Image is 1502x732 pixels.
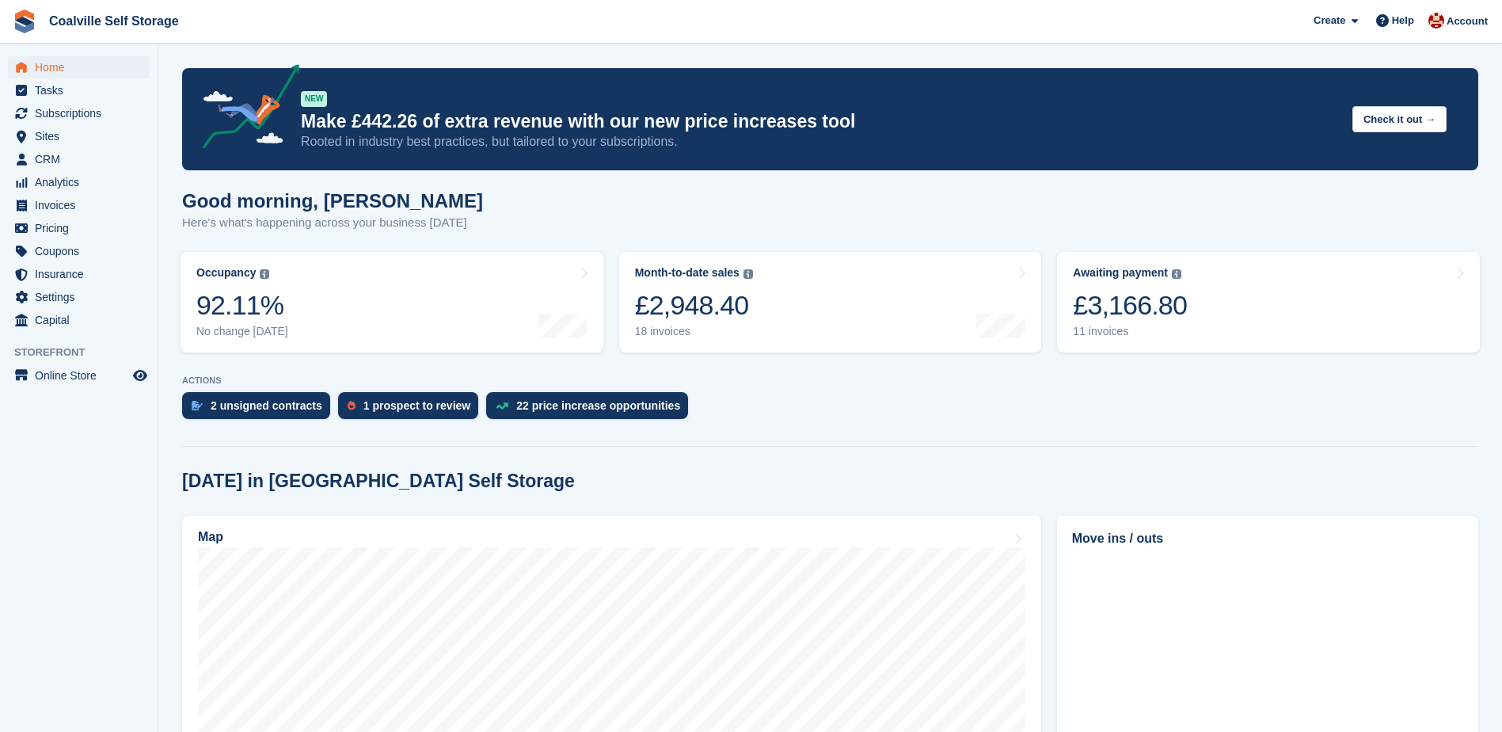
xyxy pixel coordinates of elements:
[1073,325,1187,338] div: 11 invoices
[182,376,1478,386] p: ACTIONS
[196,266,256,280] div: Occupancy
[486,392,696,427] a: 22 price increase opportunities
[8,56,150,78] a: menu
[8,102,150,124] a: menu
[8,309,150,331] a: menu
[35,263,130,285] span: Insurance
[743,269,753,279] img: icon-info-grey-7440780725fd019a000dd9b08b2336e03edf1995a4989e88bcd33f0948082b44.svg
[211,399,322,412] div: 2 unsigned contracts
[35,125,130,147] span: Sites
[35,102,130,124] span: Subscriptions
[198,530,223,544] h2: Map
[1314,13,1345,29] span: Create
[182,471,575,492] h2: [DATE] in [GEOGRAPHIC_DATA] Self Storage
[619,252,1042,353] a: Month-to-date sales £2,948.40 18 invoices
[1172,269,1181,279] img: icon-info-grey-7440780725fd019a000dd9b08b2336e03edf1995a4989e88bcd33f0948082b44.svg
[8,364,150,387] a: menu
[35,217,130,239] span: Pricing
[1428,13,1444,29] img: Hannah Milner
[8,217,150,239] a: menu
[196,289,288,322] div: 92.11%
[1057,252,1480,353] a: Awaiting payment £3,166.80 11 invoices
[8,79,150,101] a: menu
[8,148,150,170] a: menu
[496,402,508,410] img: price_increase_opportunities-93ffe204e8149a01c8c9dc8f82e8f89637d9d84a8eef4429ea346261dce0b2c0.svg
[1392,13,1414,29] span: Help
[14,345,158,360] span: Storefront
[196,325,288,338] div: No change [DATE]
[1072,529,1463,548] h2: Move ins / outs
[35,194,130,216] span: Invoices
[1352,106,1447,132] button: Check it out →
[635,325,753,338] div: 18 invoices
[35,240,130,262] span: Coupons
[363,399,470,412] div: 1 prospect to review
[13,10,36,33] img: stora-icon-8386f47178a22dfd0bd8f6a31ec36ba5ce8667c1dd55bd0f319d3a0aa187defe.svg
[1073,289,1187,322] div: £3,166.80
[301,133,1340,151] p: Rooted in industry best practices, but tailored to your subscriptions.
[35,171,130,193] span: Analytics
[301,91,327,107] div: NEW
[182,392,338,427] a: 2 unsigned contracts
[635,289,753,322] div: £2,948.40
[192,401,203,410] img: contract_signature_icon-13c848040528278c33f63329250d36e43548de30e8caae1d1a13099fd9432cc5.svg
[8,286,150,308] a: menu
[301,110,1340,133] p: Make £442.26 of extra revenue with our new price increases tool
[348,401,356,410] img: prospect-51fa495bee0391a8d652442698ab0144808aea92771e9ea1ae160a38d050c398.svg
[35,286,130,308] span: Settings
[8,194,150,216] a: menu
[8,263,150,285] a: menu
[35,56,130,78] span: Home
[8,240,150,262] a: menu
[35,364,130,387] span: Online Store
[181,252,603,353] a: Occupancy 92.11% No change [DATE]
[1073,266,1168,280] div: Awaiting payment
[516,399,680,412] div: 22 price increase opportunities
[35,309,130,331] span: Capital
[8,171,150,193] a: menu
[35,79,130,101] span: Tasks
[8,125,150,147] a: menu
[35,148,130,170] span: CRM
[131,366,150,385] a: Preview store
[43,8,185,34] a: Coalville Self Storage
[260,269,269,279] img: icon-info-grey-7440780725fd019a000dd9b08b2336e03edf1995a4989e88bcd33f0948082b44.svg
[635,266,740,280] div: Month-to-date sales
[338,392,486,427] a: 1 prospect to review
[182,190,483,212] h1: Good morning, [PERSON_NAME]
[182,214,483,232] p: Here's what's happening across your business [DATE]
[1447,13,1488,29] span: Account
[189,64,300,154] img: price-adjustments-announcement-icon-8257ccfd72463d97f412b2fc003d46551f7dbcb40ab6d574587a9cd5c0d94...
